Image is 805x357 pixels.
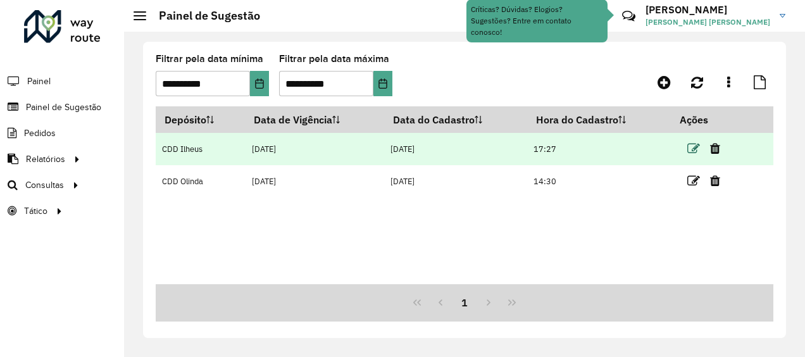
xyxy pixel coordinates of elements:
[646,4,770,16] h3: [PERSON_NAME]
[373,71,392,96] button: Choose Date
[279,51,389,66] label: Filtrar pela data máxima
[245,106,384,133] th: Data de Vigência
[24,204,47,218] span: Tático
[527,133,671,165] td: 17:27
[527,106,671,133] th: Hora do Cadastro
[671,106,747,133] th: Ações
[156,133,245,165] td: CDD Ilheus
[250,71,269,96] button: Choose Date
[245,133,384,165] td: [DATE]
[384,133,527,165] td: [DATE]
[26,153,65,166] span: Relatórios
[710,140,720,157] a: Excluir
[452,291,477,315] button: 1
[527,165,671,197] td: 14:30
[710,172,720,189] a: Excluir
[384,165,527,197] td: [DATE]
[27,75,51,88] span: Painel
[646,16,770,28] span: [PERSON_NAME] [PERSON_NAME]
[615,3,642,30] a: Contato Rápido
[146,9,260,23] h2: Painel de Sugestão
[24,127,56,140] span: Pedidos
[687,140,700,157] a: Editar
[25,178,64,192] span: Consultas
[26,101,101,114] span: Painel de Sugestão
[384,106,527,133] th: Data do Cadastro
[156,165,245,197] td: CDD Olinda
[156,51,263,66] label: Filtrar pela data mínima
[245,165,384,197] td: [DATE]
[156,106,245,133] th: Depósito
[687,172,700,189] a: Editar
